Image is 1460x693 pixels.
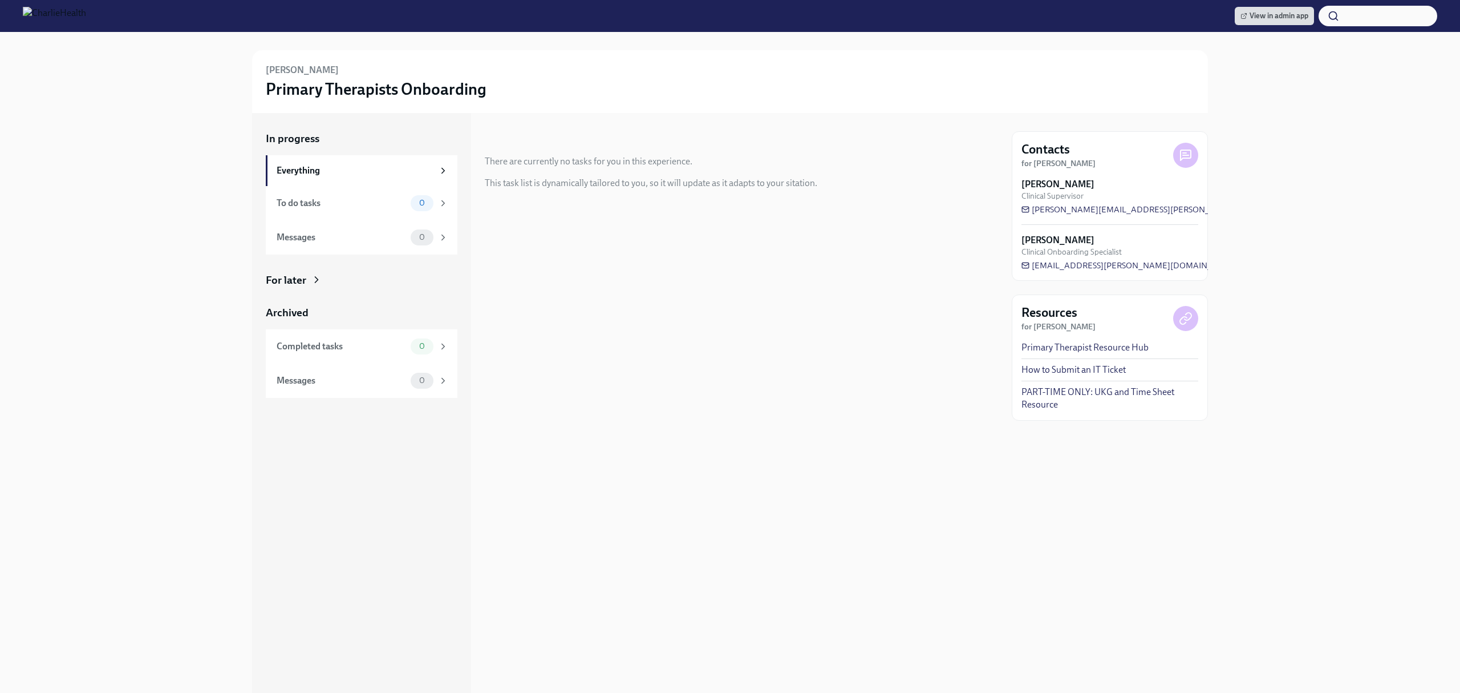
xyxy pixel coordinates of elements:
[412,376,432,385] span: 0
[1021,141,1070,158] h4: Contacts
[1021,247,1122,257] span: Clinical Onboarding Specialist
[266,364,457,398] a: Messages0
[266,305,457,320] a: Archived
[1021,178,1094,191] strong: [PERSON_NAME]
[266,155,457,186] a: Everything
[1021,191,1084,202] span: Clinical Supervisor
[266,273,457,288] a: For later
[1240,10,1308,22] span: View in admin app
[485,177,817,190] div: This task list is dynamically tailored to you, so it will update as it adapts to your sitation.
[277,231,406,244] div: Messages
[1021,386,1198,411] a: PART-TIME ONLY: UKG and Time Sheet Resource
[1021,364,1126,376] a: How to Submit an IT Ticket
[266,131,457,146] a: In progress
[1235,7,1314,25] a: View in admin app
[266,186,457,220] a: To do tasks0
[266,329,457,364] a: Completed tasks0
[1021,260,1239,271] a: [EMAIL_ADDRESS][PERSON_NAME][DOMAIN_NAME]
[266,273,306,288] div: For later
[1021,322,1096,332] strong: for [PERSON_NAME]
[1021,304,1077,321] h4: Resources
[412,233,432,241] span: 0
[277,164,433,177] div: Everything
[277,340,406,353] div: Completed tasks
[277,374,406,387] div: Messages
[1021,234,1094,247] strong: [PERSON_NAME]
[1021,341,1149,354] a: Primary Therapist Resource Hub
[277,197,406,209] div: To do tasks
[1021,204,1306,215] a: [PERSON_NAME][EMAIL_ADDRESS][PERSON_NAME][DOMAIN_NAME]
[412,342,432,350] span: 0
[23,7,86,25] img: CharlieHealth
[485,155,692,168] div: There are currently no tasks for you in this experience.
[266,64,339,76] h6: [PERSON_NAME]
[485,131,538,146] div: In progress
[412,199,432,207] span: 0
[266,220,457,255] a: Messages0
[1021,159,1096,168] strong: for [PERSON_NAME]
[266,79,486,99] h3: Primary Therapists Onboarding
